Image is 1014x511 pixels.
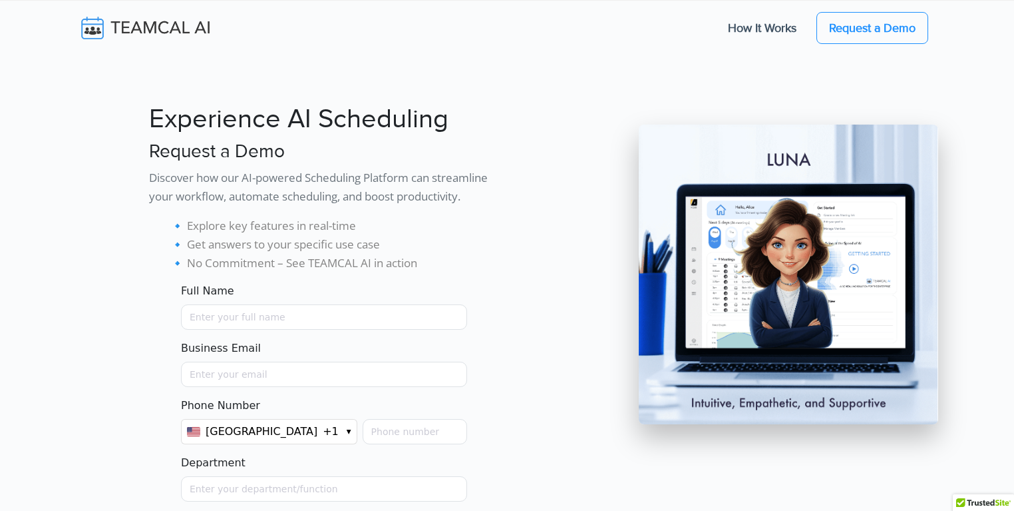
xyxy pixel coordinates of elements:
input: Phone number [363,419,467,444]
label: Full Name [181,283,234,299]
label: Phone Number [181,398,260,414]
input: Enter your email [181,362,467,387]
span: +1 [323,424,339,440]
button: [GEOGRAPHIC_DATA] +1 ▾ [181,419,357,444]
h3: Request a Demo [149,141,499,163]
img: United States flag [187,427,200,436]
label: Business Email [181,340,261,356]
input: Enter your department/function [181,476,467,502]
li: 🔹 No Commitment – See TEAMCAL AI in action [170,254,499,272]
li: 🔹 Explore key features in real-time [170,217,499,235]
p: Discover how our AI-powered Scheduling Platform can streamline your workflow, automate scheduling... [149,169,499,206]
span: ▾ [347,424,351,438]
a: How It Works [715,14,810,42]
li: 🔹 Get answers to your specific use case [170,235,499,254]
img: pic [639,125,938,424]
a: Request a Demo [816,12,928,44]
h1: Experience AI Scheduling [149,103,499,135]
input: Name must only contain letters and spaces [181,304,467,330]
label: Department [181,455,246,471]
span: [GEOGRAPHIC_DATA] [206,424,317,440]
